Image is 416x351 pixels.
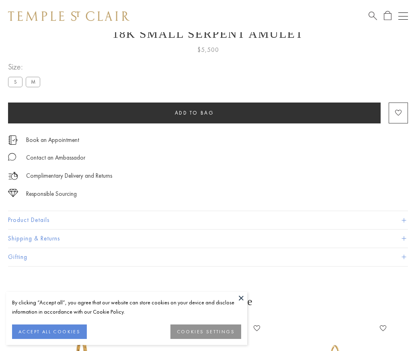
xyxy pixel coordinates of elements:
[8,248,408,266] button: Gifting
[26,171,112,181] p: Complimentary Delivery and Returns
[26,153,85,163] div: Contact an Ambassador
[384,11,391,21] a: Open Shopping Bag
[8,60,43,74] span: Size:
[170,324,241,339] button: COOKIES SETTINGS
[26,77,40,87] label: M
[8,153,16,161] img: MessageIcon-01_2.svg
[8,230,408,248] button: Shipping & Returns
[26,135,79,144] a: Book an Appointment
[8,211,408,229] button: Product Details
[8,11,129,21] img: Temple St. Clair
[369,11,377,21] a: Search
[175,109,214,116] span: Add to bag
[12,298,241,316] div: By clicking “Accept all”, you agree that our website can store cookies on your device and disclos...
[12,324,87,339] button: ACCEPT ALL COOKIES
[8,171,18,181] img: icon_delivery.svg
[8,103,381,123] button: Add to bag
[398,11,408,21] button: Open navigation
[8,27,408,41] h1: 18K Small Serpent Amulet
[8,135,18,145] img: icon_appointment.svg
[26,189,77,199] div: Responsible Sourcing
[8,77,23,87] label: S
[8,189,18,197] img: icon_sourcing.svg
[197,45,219,55] span: $5,500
